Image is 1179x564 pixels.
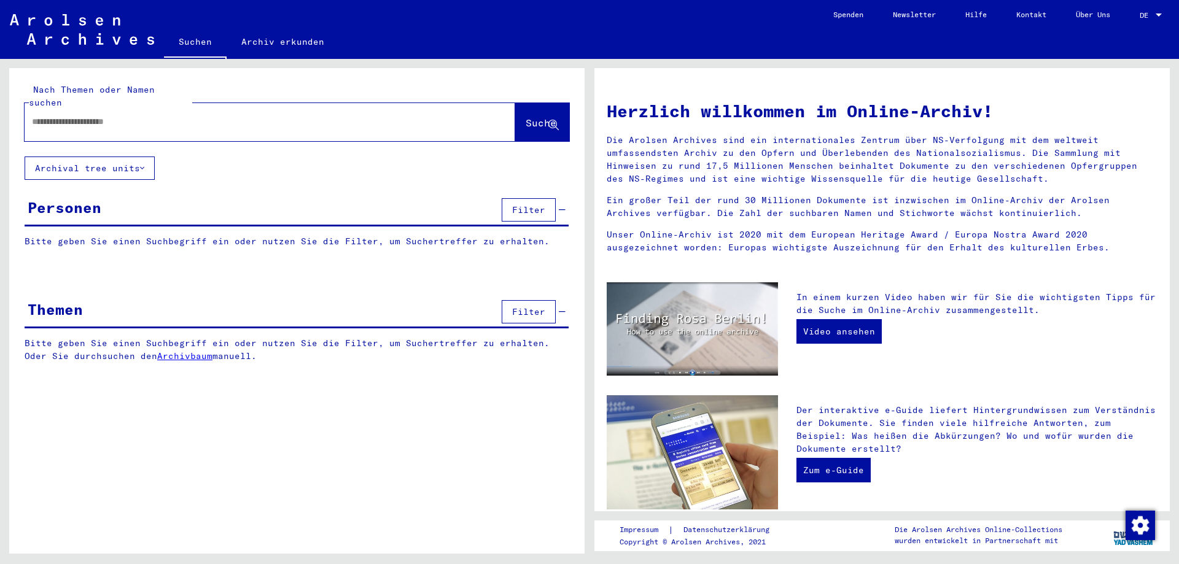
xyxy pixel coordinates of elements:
mat-label: Nach Themen oder Namen suchen [29,84,155,108]
p: Ein großer Teil der rund 30 Millionen Dokumente ist inzwischen im Online-Archiv der Arolsen Archi... [607,194,1158,220]
a: Archivbaum [157,350,212,361]
button: Filter [502,198,556,222]
p: Der interaktive e-Guide liefert Hintergrundwissen zum Verständnis der Dokumente. Sie finden viele... [796,404,1158,455]
a: Zum e-Guide [796,458,871,482]
p: Unser Online-Archiv ist 2020 mit dem European Heritage Award / Europa Nostra Award 2020 ausgezeic... [607,228,1158,254]
p: Bitte geben Sie einen Suchbegriff ein oder nutzen Sie die Filter, um Suchertreffer zu erhalten. O... [25,337,569,363]
div: Themen [28,298,83,320]
p: In einem kurzen Video haben wir für Sie die wichtigsten Tipps für die Suche im Online-Archiv zusa... [796,291,1158,317]
div: | [620,523,784,536]
img: eguide.jpg [607,395,778,509]
div: Zustimmung ändern [1125,510,1154,539]
a: Video ansehen [796,319,882,344]
img: yv_logo.png [1111,520,1157,550]
span: Suche [526,117,556,129]
p: Die Arolsen Archives Online-Collections [895,524,1062,535]
p: Die Arolsen Archives sind ein internationales Zentrum über NS-Verfolgung mit dem weltweit umfasse... [607,134,1158,185]
p: Bitte geben Sie einen Suchbegriff ein oder nutzen Sie die Filter, um Suchertreffer zu erhalten. [25,235,569,248]
a: Suchen [164,27,227,59]
a: Archiv erkunden [227,27,339,56]
button: Suche [515,103,569,141]
button: Archival tree units [25,156,155,180]
img: Arolsen_neg.svg [10,14,154,45]
span: DE [1140,11,1153,20]
img: Zustimmung ändern [1126,511,1155,540]
div: Personen [28,196,101,218]
p: wurden entwickelt in Partnerschaft mit [895,535,1062,546]
h1: Herzlich willkommen im Online-Archiv! [607,98,1158,124]
img: video.jpg [607,282,778,376]
a: Impressum [620,523,668,536]
span: Filter [512,306,545,317]
p: Copyright © Arolsen Archives, 2021 [620,536,784,547]
button: Filter [502,300,556,323]
a: Datenschutzerklärung [674,523,784,536]
span: Filter [512,204,545,215]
